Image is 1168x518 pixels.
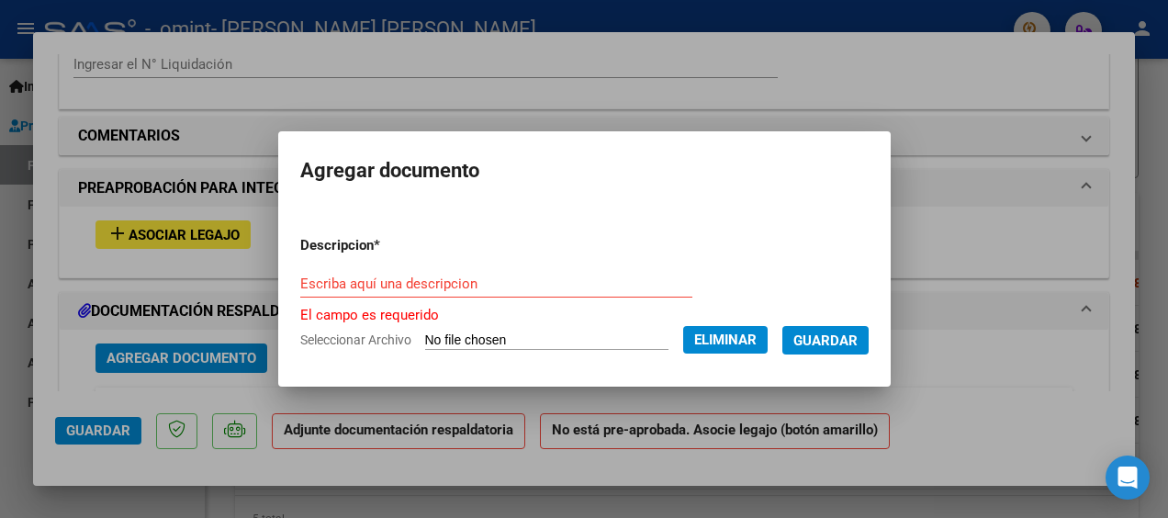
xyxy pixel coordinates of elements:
h2: Agregar documento [300,153,869,188]
button: Guardar [782,326,869,355]
div: Open Intercom Messenger [1106,456,1150,500]
p: El campo es requerido [300,305,869,326]
p: Descripcion [300,235,471,256]
span: Eliminar [694,332,757,348]
span: Guardar [793,332,858,349]
button: Eliminar [683,326,768,354]
span: Seleccionar Archivo [300,332,411,347]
